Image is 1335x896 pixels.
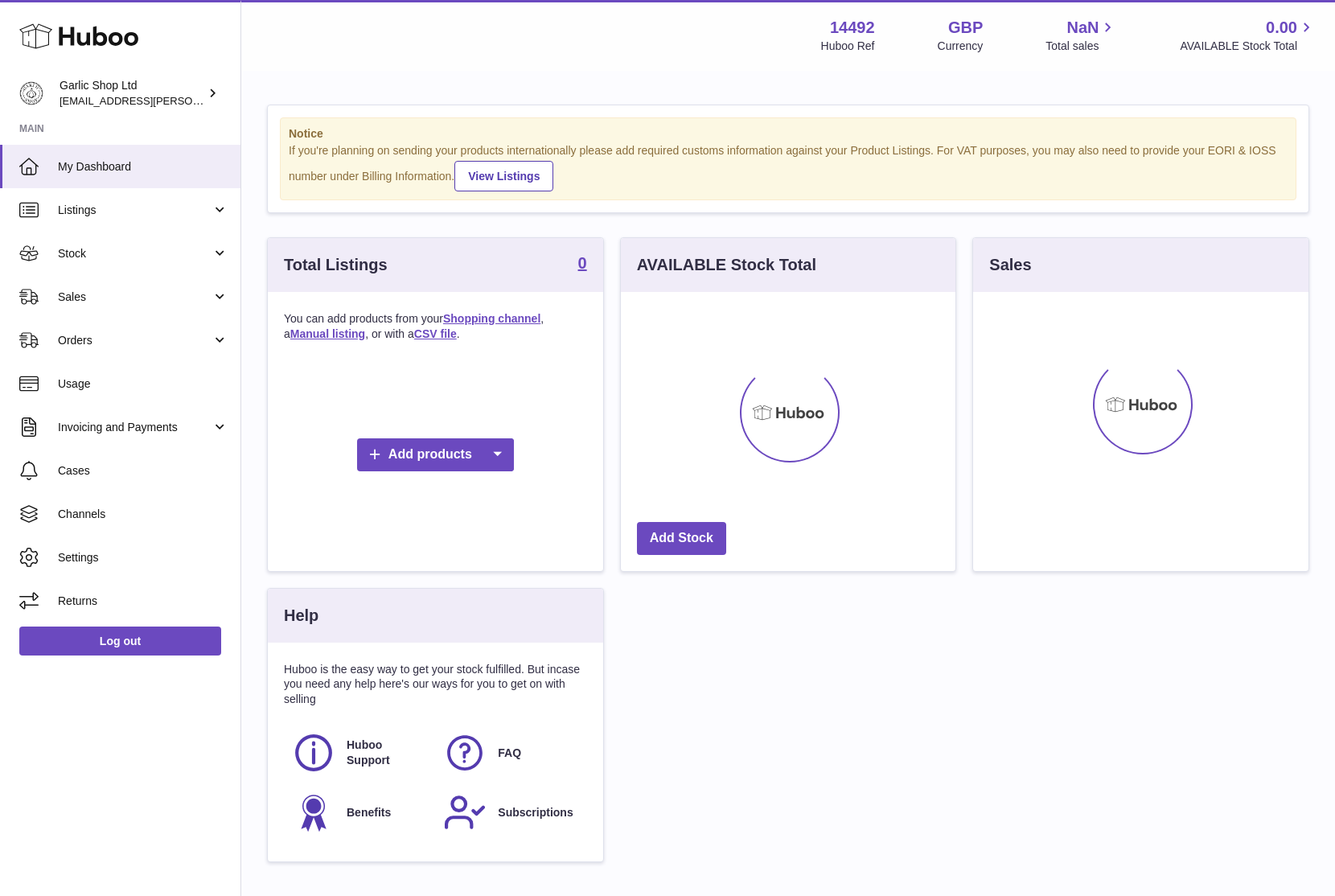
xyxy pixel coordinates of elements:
[637,522,726,555] a: Add Stock
[821,39,875,54] div: Huboo Ref
[938,39,984,54] div: Currency
[284,311,587,342] p: You can add products from your , a , or with a .
[58,376,228,392] span: Usage
[60,78,204,109] div: Garlic Shop Ltd
[347,805,391,820] span: Benefits
[60,94,322,107] span: [EMAIL_ADDRESS][PERSON_NAME][DOMAIN_NAME]
[1066,17,1099,39] span: NaN
[1266,17,1297,39] span: 0.00
[58,290,212,305] span: Sales
[948,17,983,39] strong: GBP
[357,438,514,471] a: Add products
[292,731,427,775] a: Huboo Support
[498,805,573,820] span: Subscriptions
[58,203,212,218] span: Listings
[989,254,1031,276] h3: Sales
[1180,39,1316,54] span: AVAILABLE Stock Total
[290,327,365,340] a: Manual listing
[1045,17,1117,54] a: NaN Total sales
[19,81,43,105] img: alec.veit@garlicshop.co.uk
[289,143,1288,191] div: If you're planning on sending your products internationally please add required customs informati...
[443,731,578,775] a: FAQ
[58,333,212,348] span: Orders
[58,594,228,609] span: Returns
[58,463,228,479] span: Cases
[1180,17,1316,54] a: 0.00 AVAILABLE Stock Total
[284,605,318,627] h3: Help
[58,507,228,522] span: Channels
[58,246,212,261] span: Stock
[498,746,521,761] span: FAQ
[284,662,587,708] p: Huboo is the easy way to get your stock fulfilled. But incase you need any help here's our ways f...
[347,738,425,768] span: Huboo Support
[292,791,427,834] a: Benefits
[58,420,212,435] span: Invoicing and Payments
[58,159,228,175] span: My Dashboard
[414,327,457,340] a: CSV file
[578,255,587,274] a: 0
[830,17,875,39] strong: 14492
[289,126,1288,142] strong: Notice
[58,550,228,565] span: Settings
[578,255,587,271] strong: 0
[454,161,553,191] a: View Listings
[284,254,388,276] h3: Total Listings
[1045,39,1117,54] span: Total sales
[443,312,540,325] a: Shopping channel
[19,627,221,656] a: Log out
[443,791,578,834] a: Subscriptions
[637,254,816,276] h3: AVAILABLE Stock Total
